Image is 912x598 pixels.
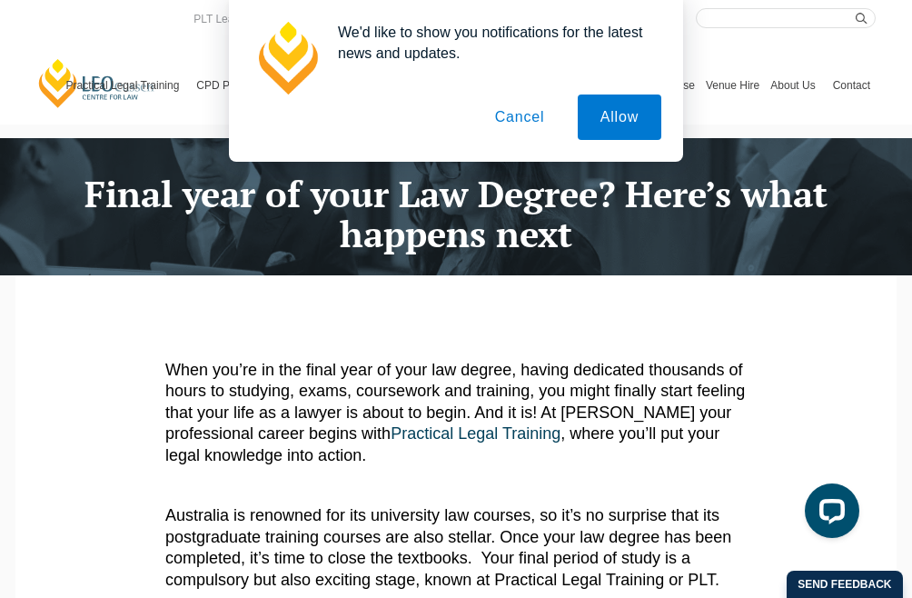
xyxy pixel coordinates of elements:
[29,174,883,254] h1: Final year of your Law Degree? Here’s what happens next
[165,360,747,466] p: When you’re in the final year of your law degree, having dedicated thousands of hours to studying...
[578,95,661,140] button: Allow
[472,95,568,140] button: Cancel
[790,476,867,553] iframe: LiveChat chat widget
[323,22,661,64] div: We'd like to show you notifications for the latest news and updates.
[391,424,560,443] a: Practical Legal Training
[165,505,747,591] p: Australia is renowned for its university law courses, so it’s no surprise that its postgraduate t...
[251,22,323,95] img: notification icon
